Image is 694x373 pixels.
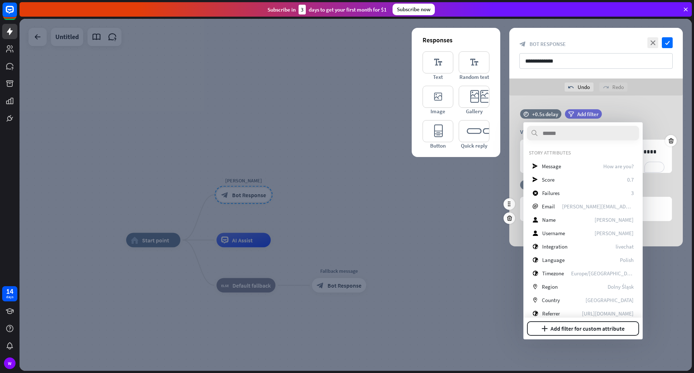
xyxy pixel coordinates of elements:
span: peter@crauch.com [562,203,634,210]
i: block_failure [532,190,538,196]
i: block_bot_response [519,41,526,47]
span: Add filter [577,111,599,118]
span: Integration [542,243,567,250]
span: 3 [631,190,634,196]
span: Referrer [542,310,560,317]
span: Timezone [542,270,564,277]
i: close [647,37,658,48]
span: 0.7 [627,176,634,183]
span: Message [542,163,561,170]
span: Poland [586,297,634,304]
span: https://livechat.com [582,310,634,317]
i: send [532,177,538,182]
i: undo [568,84,574,90]
span: Polish [620,257,634,263]
span: Variants [520,128,541,135]
div: +0.5s delay [532,111,558,118]
div: 3 [299,5,306,14]
i: user [532,217,538,222]
i: filter [568,111,574,117]
span: livechat [616,243,634,250]
div: Subscribe now [393,4,435,15]
i: send [532,164,538,169]
span: Country [542,297,560,304]
span: Peter Crauch [595,216,634,223]
div: Redo [599,82,627,92]
div: To enrich screen reader interactions, please activate Accessibility in Grammarly extension settings [520,140,672,173]
span: Score [542,176,554,183]
span: Username [542,230,565,237]
span: Peter Crauch [595,230,634,237]
div: Undo [565,82,594,92]
i: user [532,230,538,236]
button: Open LiveChat chat widget [6,3,27,25]
a: 14 days [2,286,17,301]
span: Dolny Śląsk [608,283,634,290]
div: STORY ATTRIBUTES [529,149,637,156]
i: globe [532,244,538,249]
span: Language [542,257,565,263]
button: plusAdd filter for custom attribute [527,321,639,336]
i: redo [603,84,609,90]
span: Europe/Warsaw [571,270,634,277]
div: W [4,357,16,369]
i: email [532,204,538,209]
span: Failures [542,190,560,196]
i: plus [541,326,548,331]
i: time [523,111,529,116]
div: Subscribe in days to get your first month for $1 [267,5,387,14]
i: marker [532,297,538,303]
div: 14 [6,288,13,294]
span: Name [542,216,556,223]
i: globe [532,311,538,316]
i: check [662,37,673,48]
span: How are you? [603,163,634,170]
div: days [6,294,13,300]
i: globe [532,271,538,276]
span: Bot Response [530,41,566,47]
i: marker [532,284,538,289]
span: Email [542,203,555,210]
i: globe [532,257,538,263]
span: Region [542,283,558,290]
